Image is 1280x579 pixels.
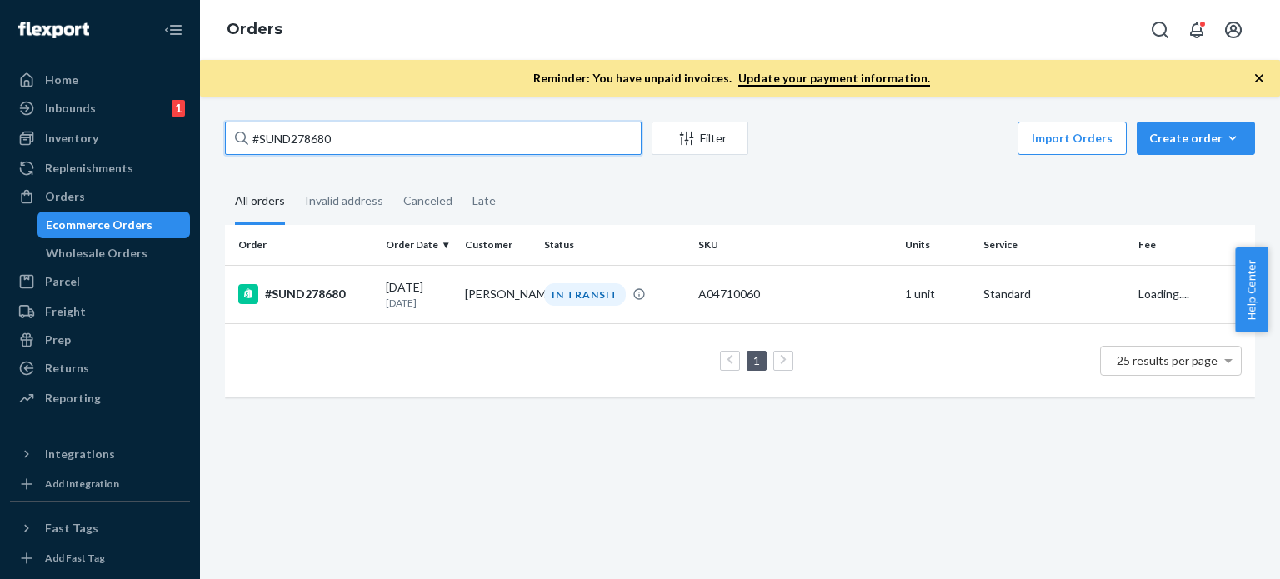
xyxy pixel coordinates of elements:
div: [DATE] [386,279,452,310]
a: Returns [10,355,190,382]
div: Home [45,72,78,88]
button: Integrations [10,441,190,467]
a: Wholesale Orders [37,240,191,267]
div: Prep [45,332,71,348]
div: Customer [465,237,531,252]
button: Open Search Box [1143,13,1177,47]
th: Status [537,225,692,265]
a: Page 1 is your current page [750,353,763,367]
th: Order [225,225,379,265]
div: Integrations [45,446,115,462]
a: Orders [10,183,190,210]
button: Open notifications [1180,13,1213,47]
div: Replenishments [45,160,133,177]
div: Invalid address [305,179,383,222]
div: Parcel [45,273,80,290]
div: Fast Tags [45,520,98,537]
div: Ecommerce Orders [46,217,152,233]
div: All orders [235,179,285,225]
a: Update your payment information. [738,71,930,87]
div: Late [472,179,496,222]
a: Inventory [10,125,190,152]
button: Help Center [1235,247,1267,332]
a: Parcel [10,268,190,295]
a: Add Integration [10,474,190,494]
div: Canceled [403,179,452,222]
td: [PERSON_NAME] [458,265,537,323]
div: 1 [172,100,185,117]
div: Freight [45,303,86,320]
ol: breadcrumbs [213,6,296,54]
a: Prep [10,327,190,353]
a: Home [10,67,190,93]
p: [DATE] [386,296,452,310]
p: Reminder: You have unpaid invoices. [533,70,930,87]
div: #SUND278680 [238,284,372,304]
div: Reporting [45,390,101,407]
th: Units [898,225,977,265]
a: Freight [10,298,190,325]
a: Ecommerce Orders [37,212,191,238]
th: Order Date [379,225,458,265]
div: IN TRANSIT [544,283,626,306]
div: Wholesale Orders [46,245,147,262]
a: Add Fast Tag [10,548,190,568]
button: Create order [1137,122,1255,155]
button: Open account menu [1217,13,1250,47]
div: Returns [45,360,89,377]
a: Inbounds1 [10,95,190,122]
div: Filter [652,130,747,147]
div: Inventory [45,130,98,147]
div: Add Integration [45,477,119,491]
button: Close Navigation [157,13,190,47]
th: SKU [692,225,897,265]
span: 25 results per page [1117,353,1217,367]
td: Loading.... [1132,265,1255,323]
button: Import Orders [1017,122,1127,155]
th: Fee [1132,225,1255,265]
a: Orders [227,20,282,38]
button: Filter [652,122,748,155]
p: Standard [983,286,1124,302]
img: Flexport logo [18,22,89,38]
a: Reporting [10,385,190,412]
a: Replenishments [10,155,190,182]
th: Service [977,225,1131,265]
div: Orders [45,188,85,205]
div: Create order [1149,130,1242,147]
td: 1 unit [898,265,977,323]
div: A04710060 [698,286,891,302]
button: Fast Tags [10,515,190,542]
div: Inbounds [45,100,96,117]
div: Add Fast Tag [45,551,105,565]
input: Search orders [225,122,642,155]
